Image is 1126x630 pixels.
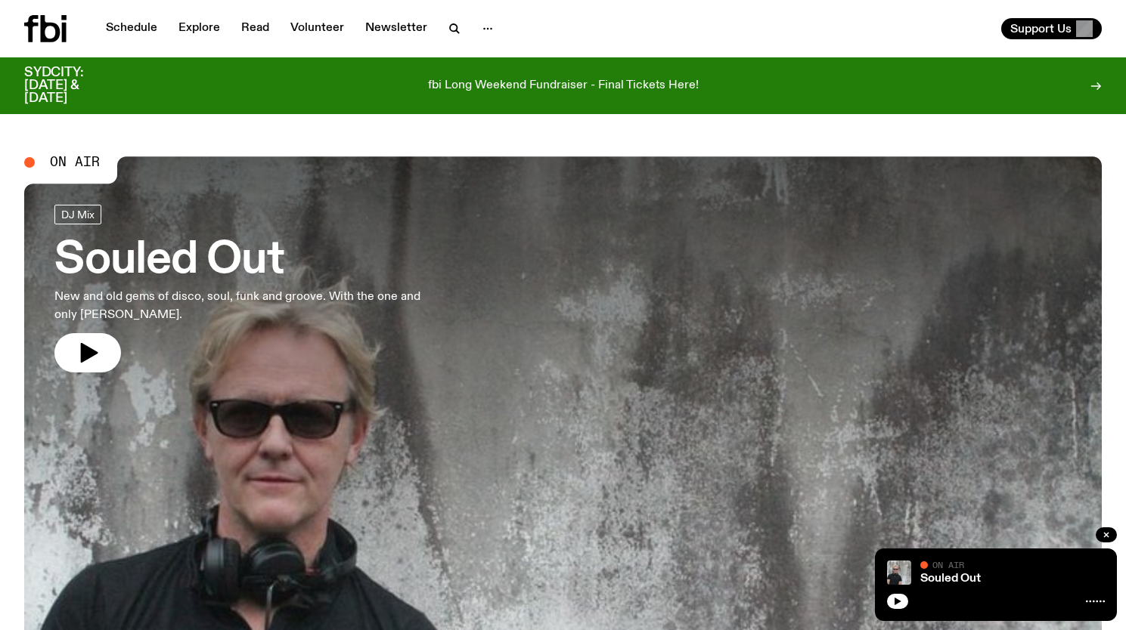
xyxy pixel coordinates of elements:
[232,18,278,39] a: Read
[97,18,166,39] a: Schedule
[61,209,95,221] span: DJ Mix
[24,66,121,105] h3: SYDCITY: [DATE] & [DATE]
[54,205,101,224] a: DJ Mix
[932,560,964,570] span: On Air
[54,205,442,372] a: Souled OutNew and old gems of disco, soul, funk and groove. With the one and only [PERSON_NAME].
[356,18,436,39] a: Newsletter
[169,18,229,39] a: Explore
[281,18,353,39] a: Volunteer
[54,239,442,282] h3: Souled Out
[1010,22,1072,36] span: Support Us
[54,288,442,324] p: New and old gems of disco, soul, funk and groove. With the one and only [PERSON_NAME].
[1001,18,1102,39] button: Support Us
[50,156,100,169] span: On Air
[428,79,699,93] p: fbi Long Weekend Fundraiser - Final Tickets Here!
[920,573,981,585] a: Souled Out
[887,561,911,585] img: Stephen looks directly at the camera, wearing a black tee, black sunglasses and headphones around...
